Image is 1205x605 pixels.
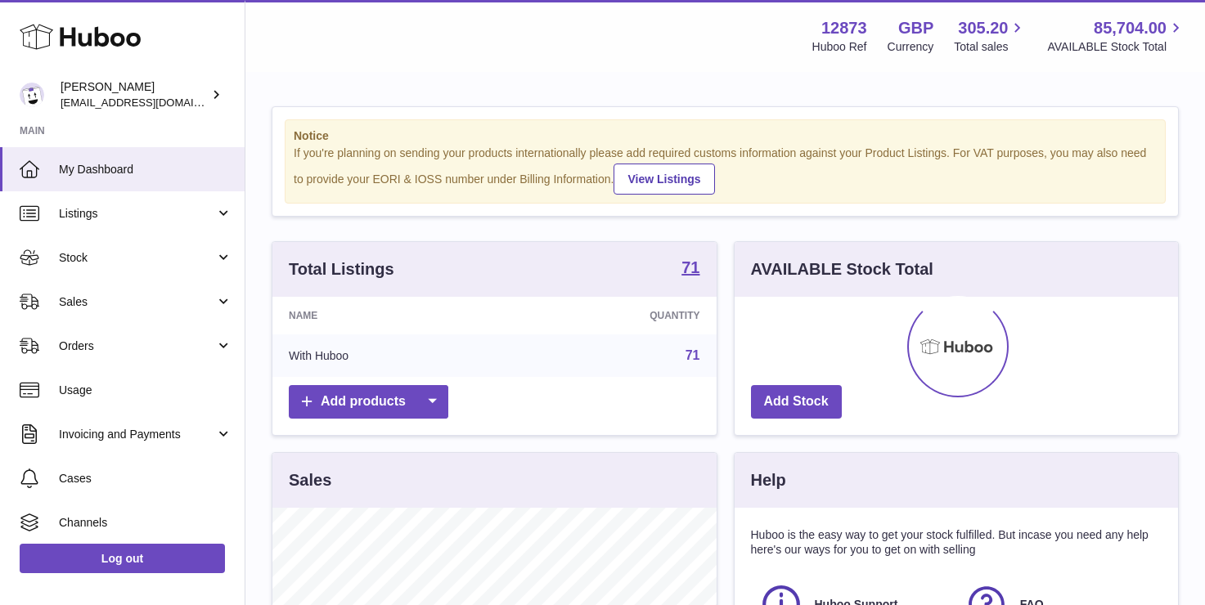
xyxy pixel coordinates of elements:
img: tikhon.oleinikov@sleepandglow.com [20,83,44,107]
span: Invoicing and Payments [59,427,215,442]
span: My Dashboard [59,162,232,177]
span: 85,704.00 [1094,17,1167,39]
div: Huboo Ref [812,39,867,55]
a: View Listings [614,164,714,195]
th: Name [272,297,506,334]
strong: Notice [294,128,1157,144]
a: 71 [681,259,699,279]
span: Cases [59,471,232,486]
div: If you're planning on sending your products internationally please add required customs informati... [294,146,1157,195]
td: With Huboo [272,334,506,377]
span: Listings [59,206,215,222]
a: Add Stock [751,385,842,419]
span: AVAILABLE Stock Total [1047,39,1185,55]
span: [EMAIL_ADDRESS][DOMAIN_NAME] [61,96,241,109]
a: Add products [289,385,448,419]
strong: 12873 [821,17,867,39]
div: [PERSON_NAME] [61,79,208,110]
a: Log out [20,544,225,573]
span: Usage [59,383,232,398]
a: 85,704.00 AVAILABLE Stock Total [1047,17,1185,55]
span: Stock [59,250,215,266]
span: Sales [59,294,215,310]
h3: AVAILABLE Stock Total [751,258,933,280]
h3: Sales [289,469,331,491]
a: 71 [686,348,700,362]
strong: GBP [898,17,933,39]
strong: 71 [681,259,699,276]
span: Total sales [954,39,1027,55]
span: Channels [59,515,232,531]
h3: Total Listings [289,258,394,280]
span: Orders [59,338,215,354]
th: Quantity [506,297,716,334]
div: Currency [888,39,934,55]
h3: Help [751,469,786,491]
span: 305.20 [958,17,1008,39]
p: Huboo is the easy way to get your stock fulfilled. But incase you need any help here's our ways f... [751,527,1162,558]
a: 305.20 Total sales [954,17,1027,55]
